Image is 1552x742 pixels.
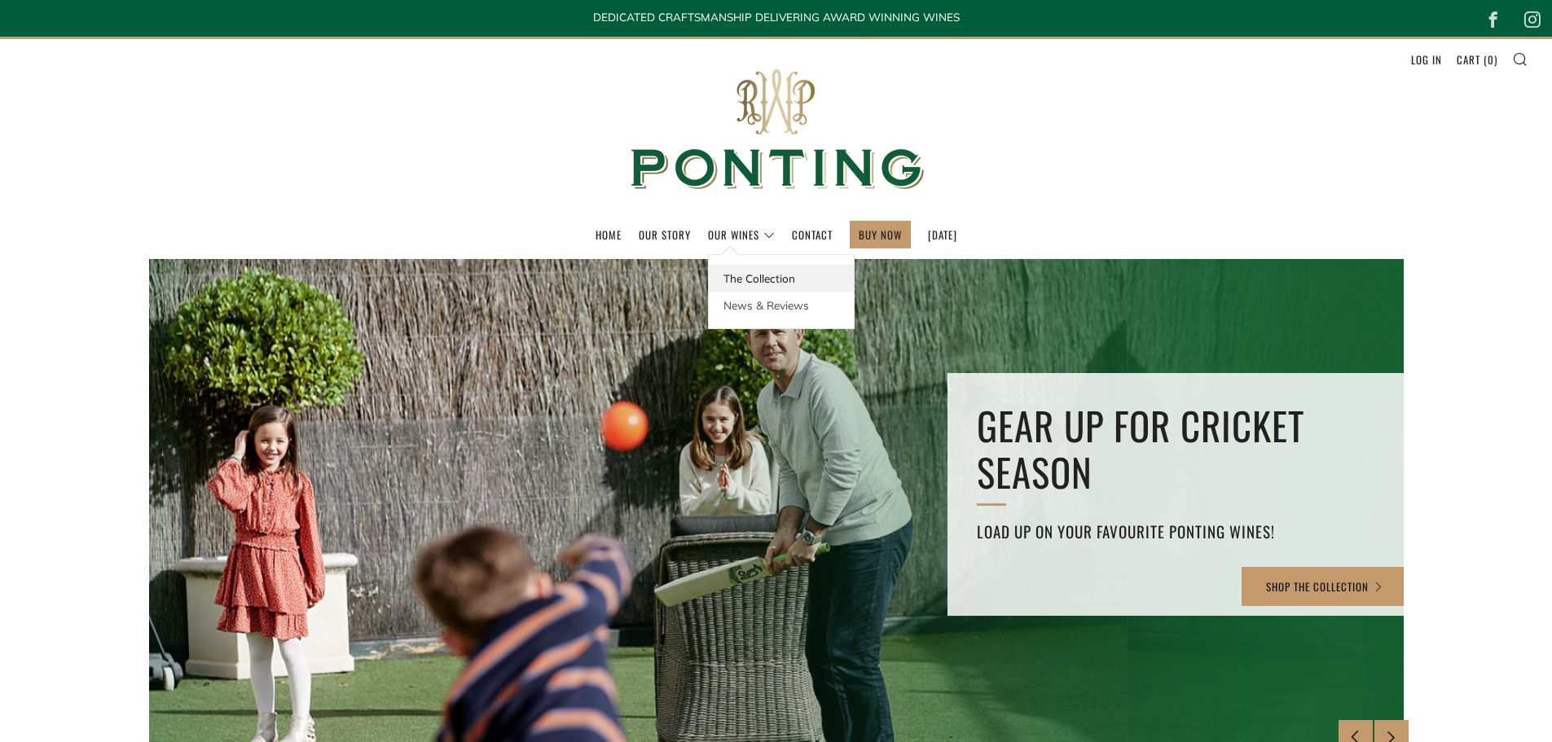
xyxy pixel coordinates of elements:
[928,222,957,248] a: [DATE]
[596,222,622,248] a: Home
[1242,567,1409,606] a: SHOP THE COLLECTION
[1457,46,1497,72] a: Cart (0)
[977,402,1374,496] h2: GEAR UP FOR CRICKET SEASON
[792,222,833,248] a: Contact
[709,265,854,292] a: The Collection
[708,222,775,248] a: Our Wines
[639,222,691,248] a: Our Story
[977,517,1374,545] h4: Load up on your favourite Ponting Wines!
[709,292,854,318] a: News & Reviews
[1488,51,1494,68] span: 0
[859,222,902,248] a: BUY NOW
[1411,46,1442,72] a: Log in
[613,39,939,221] img: Ponting Wines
